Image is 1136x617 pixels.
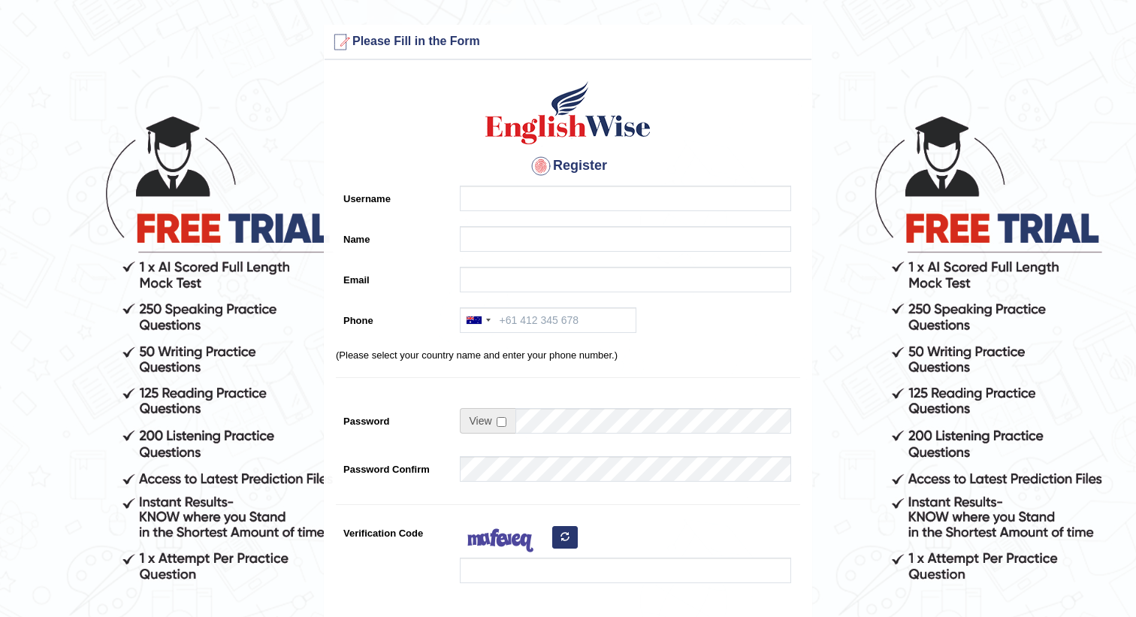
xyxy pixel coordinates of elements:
label: Name [336,226,452,246]
label: Email [336,267,452,287]
img: Logo of English Wise create a new account for intelligent practice with AI [482,79,654,147]
input: +61 412 345 678 [460,307,636,333]
label: Username [336,186,452,206]
label: Password [336,408,452,428]
h3: Please Fill in the Form [328,30,808,54]
div: Australia: +61 [461,308,495,332]
input: Show/Hide Password [497,417,506,427]
p: (Please select your country name and enter your phone number.) [336,348,800,362]
label: Phone [336,307,452,328]
h4: Register [336,154,800,178]
label: Verification Code [336,520,452,540]
label: Password Confirm [336,456,452,476]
